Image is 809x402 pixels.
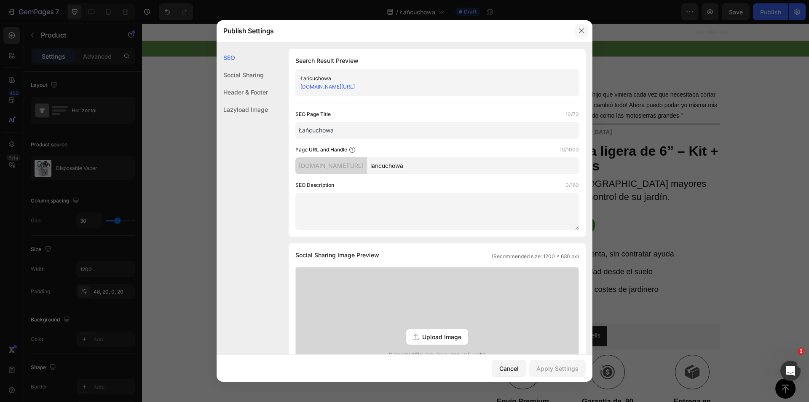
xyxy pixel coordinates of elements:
div: Cancel [499,364,519,373]
div: Publish Settings [217,20,571,42]
div: SEO [217,49,268,66]
label: 10/1000 [560,146,579,154]
span: Cuida el jardín por tu cuenta, sin contratar ayuda [368,226,532,235]
label: 10/70 [565,110,579,119]
strong: [PERSON_NAME], [GEOGRAPHIC_DATA] [354,105,470,112]
span: Ligero y fácil de usar [368,279,438,288]
div: Header & Footer [217,84,268,101]
span: “Estaba tan cansada de pedirle a mi hijo que viniera cada vez que necesitaba cortar unas ramas. ¡... [354,67,575,95]
div: Łańcuchowa [300,74,560,83]
iframe: Intercom live chat [780,361,801,381]
span: Corta ramas con seguridad desde el suelo [368,244,511,252]
span: Social Sharing Image Preview [295,250,379,260]
p: Paga a la entrega y envío gratuito [245,22,327,29]
span: (Recommended size: 1200 x 630 px) [492,253,579,260]
div: Releasit COD Form & Upsells [380,308,458,316]
label: SEO Page Title [295,110,331,119]
span: Ayudamos a los [DEMOGRAPHIC_DATA] mayores de 65 años a tomar el control de su jardín. [354,155,565,178]
span: Ahorra cientos al año en costes de jardinero [368,262,517,270]
s: €119,98 [354,198,388,209]
button: Cancel [492,360,526,377]
div: Apply Settings [536,364,579,373]
div: Lazyload Image [217,101,268,118]
label: SEO Description [295,181,334,189]
div: Social Sharing [217,66,268,84]
strong: €59,99 [394,191,454,213]
div: [DOMAIN_NAME][URL] [295,157,367,174]
button: Releasit COD Form & Upsells [357,302,465,323]
input: Handle [367,157,579,174]
label: Page URL and Handle [295,146,347,154]
input: Title [295,122,579,139]
img: CKKYs5695_ICEAE=.webp [364,308,374,318]
button: Apply Settings [529,360,586,377]
label: 0/160 [565,181,579,189]
span: Upload Image [422,332,461,341]
a: [DOMAIN_NAME][URL] [300,84,355,90]
span: 84.000+ Clientes Felices [352,22,412,28]
strong: Mini motosierra ligera de 6” – Kit + 2 baterías gratis [354,120,576,150]
strong: 4.8 (5.935 reseñas) [396,53,449,59]
h1: Search Result Preview [295,56,579,66]
span: 1 [798,348,804,355]
span: Supported file: .jpg, .jpeg, .png, .gif, .webp [296,351,579,359]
